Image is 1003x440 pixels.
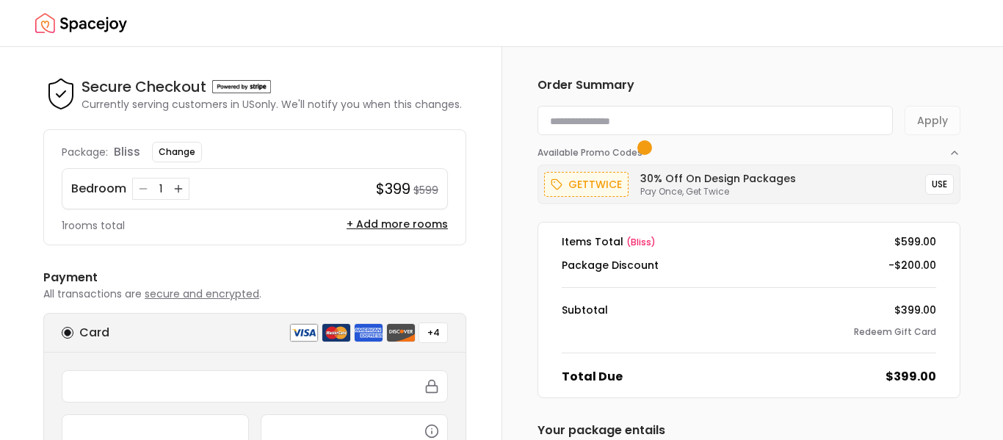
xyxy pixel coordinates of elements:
[152,142,202,162] button: Change
[79,324,109,342] h6: Card
[71,380,438,393] iframe: Secure card number input frame
[289,323,319,342] img: visa
[886,368,936,386] dd: $399.00
[640,186,796,198] p: Pay Once, Get Twice
[562,258,659,273] dt: Package Discount
[62,145,108,159] p: Package:
[270,424,438,437] iframe: Secure CVC input frame
[413,183,438,198] small: $599
[562,303,608,317] dt: Subtotal
[386,323,416,342] img: discover
[43,269,466,286] h6: Payment
[43,286,466,301] p: All transactions are .
[562,234,656,249] dt: Items Total
[894,303,936,317] dd: $399.00
[82,76,206,97] h4: Secure Checkout
[626,236,656,248] span: ( bliss )
[854,326,936,338] button: Redeem Gift Card
[71,180,126,198] p: Bedroom
[888,258,936,273] dd: -$200.00
[537,76,960,94] h6: Order Summary
[354,323,383,342] img: american express
[925,174,954,195] button: USE
[171,181,186,196] button: Increase quantity for Bedroom
[419,322,448,343] button: +4
[322,323,351,342] img: mastercard
[35,9,127,38] img: Spacejoy Logo
[153,181,168,196] div: 1
[347,217,448,231] button: + Add more rooms
[82,97,462,112] p: Currently serving customers in US only. We'll notify you when this changes.
[640,171,796,186] h6: 30% Off on Design Packages
[537,422,960,439] h6: Your package entails
[537,147,647,159] span: Available Promo Codes
[145,286,259,301] span: secure and encrypted
[136,181,151,196] button: Decrease quantity for Bedroom
[114,143,140,161] p: bliss
[212,80,271,93] img: Powered by stripe
[35,9,127,38] a: Spacejoy
[562,368,623,386] dt: Total Due
[71,424,239,437] iframe: Secure expiration date input frame
[894,234,936,249] dd: $599.00
[62,218,125,233] p: 1 rooms total
[537,135,960,159] button: Available Promo Codes
[537,159,960,204] div: Available Promo Codes
[568,176,622,193] p: gettwice
[376,178,410,199] h4: $399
